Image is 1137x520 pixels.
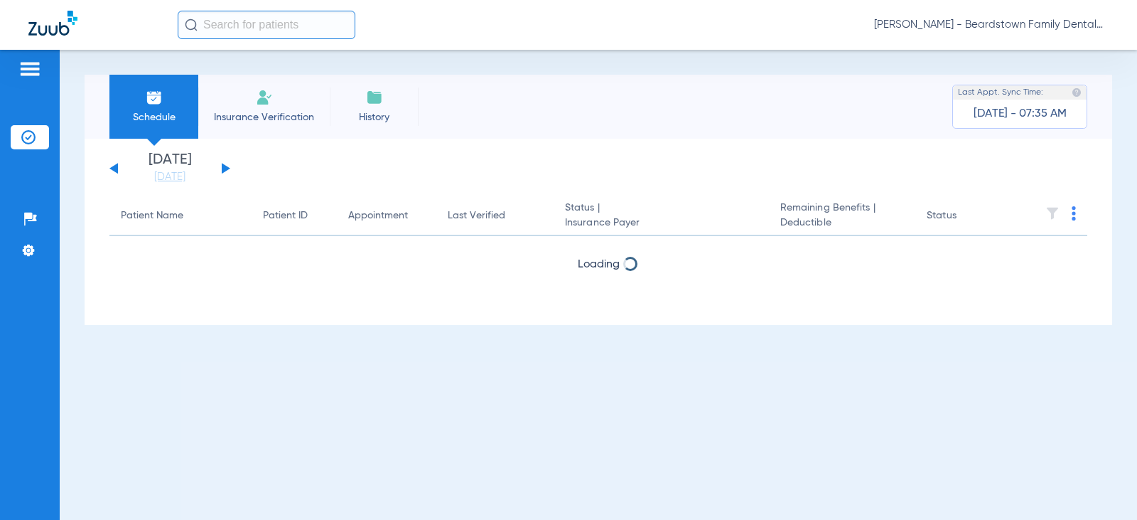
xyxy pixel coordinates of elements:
div: Last Verified [448,208,505,223]
span: [PERSON_NAME] - Beardstown Family Dental [874,18,1109,32]
span: Insurance Verification [209,110,319,124]
th: Status | [554,196,769,236]
img: Search Icon [185,18,198,31]
li: [DATE] [127,153,212,184]
span: Insurance Payer [565,216,758,230]
img: Manual Insurance Verification [256,89,273,106]
a: [DATE] [127,170,212,184]
div: Last Verified [448,208,542,223]
div: Appointment [348,208,408,223]
input: Search for patients [178,11,355,39]
span: Loading [578,259,620,270]
span: Deductible [780,216,904,230]
img: last sync help info [1072,87,1082,97]
span: [DATE] - 07:35 AM [974,107,1067,121]
div: Appointment [348,208,425,223]
th: Remaining Benefits | [769,196,915,236]
img: History [366,89,383,106]
span: History [340,110,408,124]
img: hamburger-icon [18,60,41,78]
span: Last Appt. Sync Time: [958,85,1043,100]
div: Patient Name [121,208,240,223]
div: Patient ID [263,208,325,223]
img: group-dot-blue.svg [1072,206,1076,221]
span: Schedule [120,110,188,124]
img: Zuub Logo [28,11,77,36]
th: Status [915,196,1011,236]
img: filter.svg [1045,206,1060,221]
div: Patient Name [121,208,183,223]
div: Patient ID [263,208,308,223]
img: Schedule [146,89,163,106]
